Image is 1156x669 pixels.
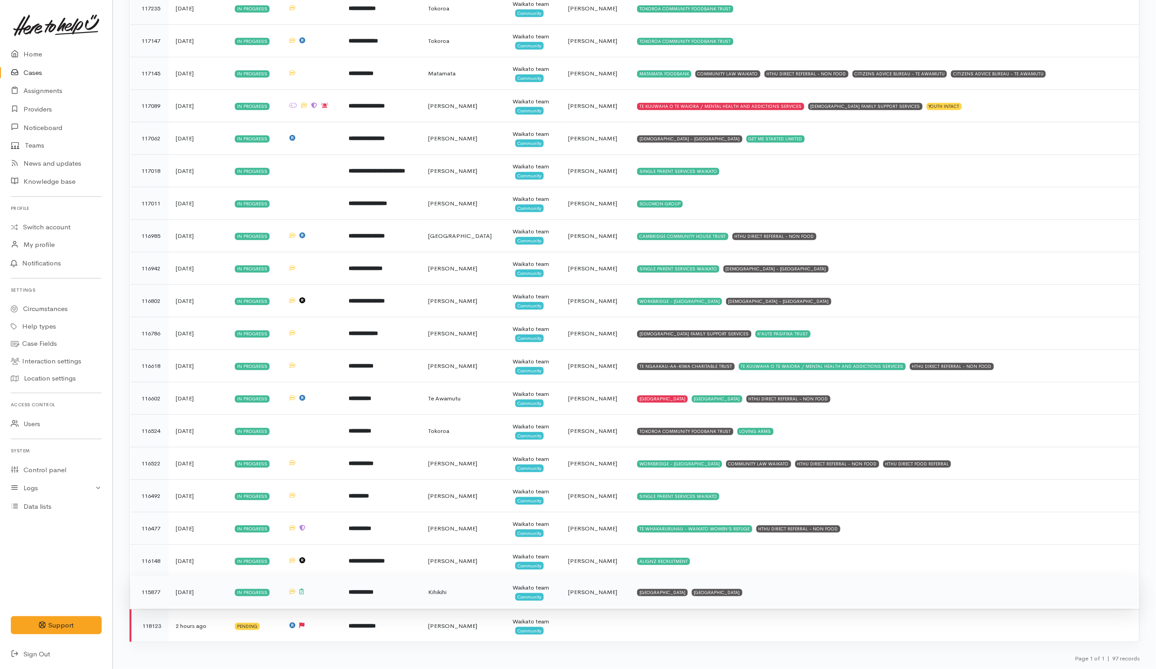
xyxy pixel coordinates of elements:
[235,103,270,110] div: In progress
[927,103,962,110] div: YOUTH INTACT
[168,610,228,642] td: 2 hours ago
[732,233,816,240] div: HTHU DIRECT REFERRAL - NON FOOD
[513,65,554,74] div: Waikato team
[168,350,228,382] td: [DATE]
[168,285,228,317] td: [DATE]
[428,460,477,467] span: [PERSON_NAME]
[131,480,168,512] td: 116492
[131,512,168,545] td: 116477
[568,297,617,305] span: [PERSON_NAME]
[131,285,168,317] td: 116802
[637,265,719,273] div: SINGLE PARENT SERVICES WAIKATO
[637,233,728,240] div: CAMBRIDGE COMMUNITY HOUSE TRUST
[131,545,168,577] td: 116148
[168,447,228,480] td: [DATE]
[568,265,617,272] span: [PERSON_NAME]
[428,362,477,370] span: [PERSON_NAME]
[515,497,544,504] span: Community
[428,167,477,175] span: [PERSON_NAME]
[131,57,168,90] td: 117145
[428,70,456,77] span: Matamata
[637,200,683,208] div: SOLOMON GROUP
[568,492,617,500] span: [PERSON_NAME]
[11,284,102,296] h6: Settings
[235,363,270,370] div: In progress
[515,74,544,82] span: Community
[168,545,228,577] td: [DATE]
[513,390,554,399] div: Waikato team
[235,135,270,143] div: In progress
[428,200,477,207] span: [PERSON_NAME]
[513,520,554,529] div: Waikato team
[428,622,477,630] span: [PERSON_NAME]
[515,139,544,147] span: Community
[568,102,617,110] span: [PERSON_NAME]
[692,395,742,403] div: [GEOGRAPHIC_DATA]
[168,90,228,122] td: [DATE]
[515,465,544,472] span: Community
[428,525,477,532] span: [PERSON_NAME]
[637,70,691,78] div: MATAMATA FOODBANK
[428,5,449,12] span: Tokoroa
[808,103,923,110] div: [DEMOGRAPHIC_DATA] FAMILY SUPPORT SERVICES
[428,492,477,500] span: [PERSON_NAME]
[515,9,544,17] span: Community
[513,32,554,41] div: Waikato team
[235,395,270,403] div: In progress
[515,562,544,569] span: Community
[568,232,617,240] span: [PERSON_NAME]
[513,552,554,561] div: Waikato team
[637,525,752,533] div: TE WHAKARURUHAU - WAIKATO WOMEN'S REFUGE
[637,168,719,175] div: SINGLE PARENT SERVICES WAIKATO
[168,317,228,350] td: [DATE]
[168,25,228,57] td: [DATE]
[746,135,805,143] div: GET ME STARTED LIMITED
[951,70,1046,78] div: CITIZENS ADVICE BUREAU - TE AWAMUTU
[568,37,617,45] span: [PERSON_NAME]
[739,363,906,370] div: TE KUUWAHA O TE WAIORA / MENTAL HEALTH AND ADDICTIONS SERVICES
[515,237,544,244] span: Community
[131,382,168,415] td: 116602
[695,70,760,78] div: COMMUNITY LAW WAIKATO
[515,627,544,634] span: Community
[513,260,554,269] div: Waikato team
[428,37,449,45] span: Tokoroa
[428,330,477,337] span: [PERSON_NAME]
[515,269,544,277] span: Community
[131,187,168,220] td: 117011
[568,200,617,207] span: [PERSON_NAME]
[168,382,228,415] td: [DATE]
[853,70,947,78] div: CITIZENS ADVICE BUREAU - TE AWAMUTU
[235,70,270,78] div: In progress
[883,460,951,468] div: HTHU DIRECT FOOD REFERRAL
[131,576,168,609] td: 115877
[131,415,168,447] td: 116524
[235,200,270,208] div: In progress
[235,493,270,500] div: In progress
[168,220,228,252] td: [DATE]
[515,334,544,342] span: Community
[726,460,791,468] div: COMMUNITY LAW WAIKATO
[235,298,270,305] div: In progress
[515,367,544,374] span: Community
[513,487,554,496] div: Waikato team
[568,588,617,596] span: [PERSON_NAME]
[515,107,544,114] span: Community
[235,623,260,630] div: Pending
[568,5,617,12] span: [PERSON_NAME]
[168,252,228,285] td: [DATE]
[726,298,831,305] div: [DEMOGRAPHIC_DATA] - [GEOGRAPHIC_DATA]
[515,204,544,212] span: Community
[513,130,554,139] div: Waikato team
[515,400,544,407] span: Community
[235,525,270,533] div: In progress
[168,57,228,90] td: [DATE]
[168,187,228,220] td: [DATE]
[795,460,879,468] div: HTHU DIRECT REFERRAL - NON FOOD
[568,557,617,565] span: [PERSON_NAME]
[11,616,102,635] button: Support
[428,135,477,142] span: [PERSON_NAME]
[131,317,168,350] td: 116786
[235,330,270,338] div: In progress
[168,512,228,545] td: [DATE]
